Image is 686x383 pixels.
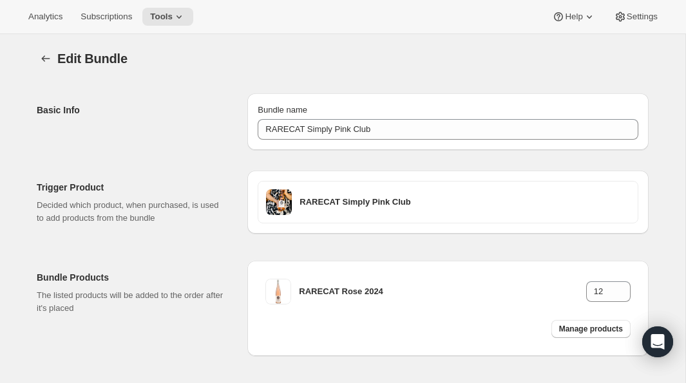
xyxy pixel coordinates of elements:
[258,119,638,140] input: ie. Smoothie box
[28,12,62,22] span: Analytics
[265,279,291,304] img: rarecat-rose.png
[559,324,623,334] span: Manage products
[150,12,173,22] span: Tools
[37,181,227,194] h2: Trigger Product
[37,104,227,117] h2: Basic Info
[266,189,292,215] img: rose-03.png
[258,105,307,115] span: Bundle name
[551,320,631,338] button: Manage products
[37,199,227,225] p: Decided which product, when purchased, is used to add products from the bundle
[565,12,582,22] span: Help
[37,271,227,284] h2: Bundle Products
[37,50,55,68] button: Bundles
[627,12,658,22] span: Settings
[299,285,586,298] h3: RARECAT Rose 2024
[73,8,140,26] button: Subscriptions
[606,8,665,26] button: Settings
[21,8,70,26] button: Analytics
[57,51,128,66] span: Edit Bundle
[544,8,603,26] button: Help
[81,12,132,22] span: Subscriptions
[142,8,193,26] button: Tools
[300,196,630,209] h3: RARECAT Simply Pink Club
[37,289,227,315] p: The listed products will be added to the order after it's placed
[642,326,673,357] div: Open Intercom Messenger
